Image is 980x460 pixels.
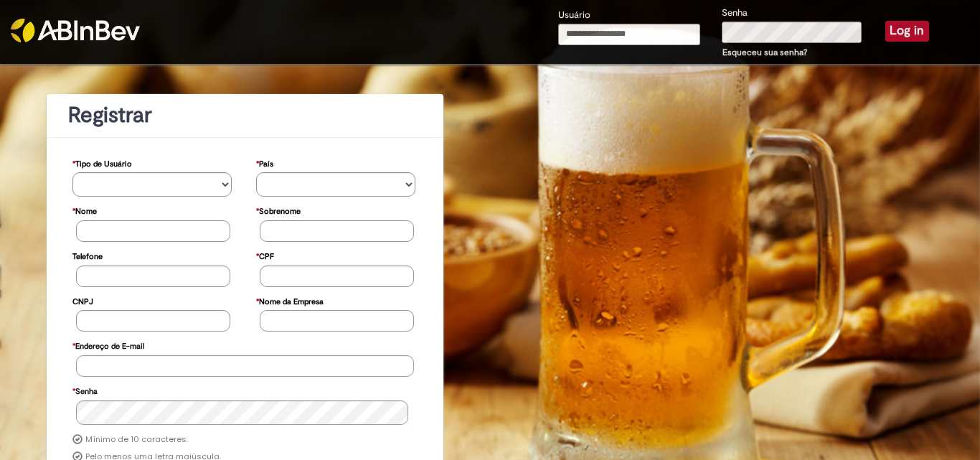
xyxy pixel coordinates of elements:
a: Esqueceu sua senha? [722,47,807,58]
label: Sobrenome [256,200,301,220]
label: Telefone [72,245,103,266]
h1: Registrar [68,103,422,127]
img: ABInbev-white.png [11,19,140,42]
label: CNPJ [72,290,93,311]
label: Endereço de E-mail [72,334,144,355]
label: Senha [72,380,98,400]
button: Log in [885,21,929,41]
label: Nome [72,200,97,220]
label: Mínimo de 10 caracteres. [85,434,188,446]
label: CPF [256,245,274,266]
label: Senha [722,6,748,20]
label: Nome da Empresa [256,290,324,311]
label: Usuário [558,9,590,22]
label: País [256,152,273,173]
label: Tipo de Usuário [72,152,132,173]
